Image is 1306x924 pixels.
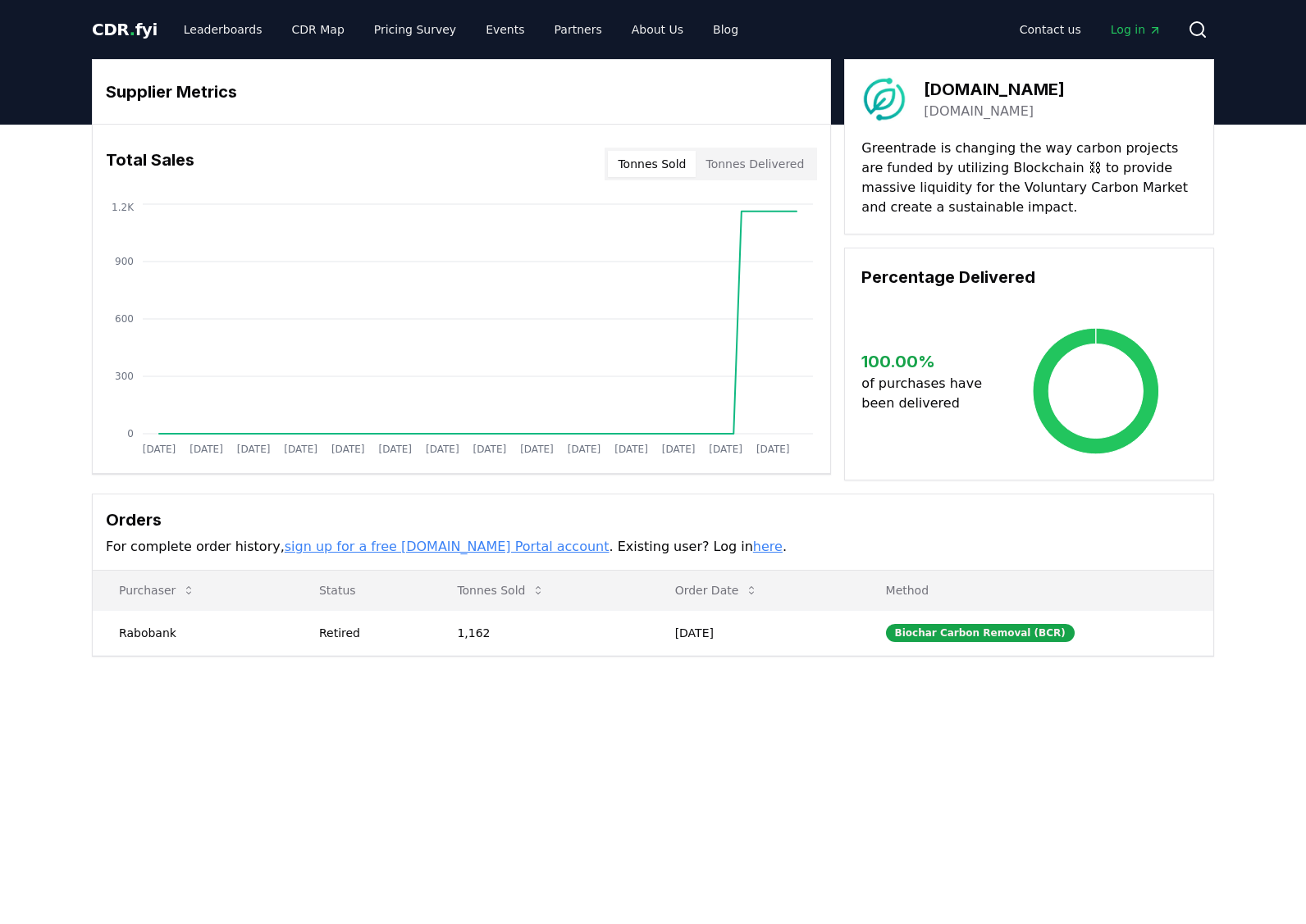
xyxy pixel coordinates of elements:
h3: 100.00 % [861,349,995,374]
tspan: [DATE] [378,444,412,455]
h3: Percentage Delivered [861,265,1197,289]
a: CDR.fyi [92,18,158,41]
tspan: 600 [115,313,134,325]
a: sign up for a free [DOMAIN_NAME] Portal account [285,539,610,554]
tspan: [DATE] [190,444,223,455]
a: [DOMAIN_NAME] [924,102,1034,121]
h3: [DOMAIN_NAME] [924,77,1065,102]
a: Leaderboards [171,15,276,44]
a: Events [473,15,537,44]
tspan: 1.2K [112,202,135,213]
tspan: [DATE] [237,444,271,455]
tspan: [DATE] [662,444,696,455]
nav: Main [1007,15,1175,44]
a: here [753,539,783,554]
p: For complete order history, . Existing user? Log in . [106,537,1200,557]
p: Greentrade is changing the way carbon projects are funded by utilizing Blockchain ⛓ to provide ma... [861,139,1197,217]
tspan: [DATE] [426,444,459,455]
tspan: [DATE] [331,444,365,455]
button: Order Date [662,574,772,607]
td: Rabobank [93,610,293,655]
tspan: 0 [127,428,134,439]
h3: Orders [106,508,1200,532]
button: Tonnes Sold [444,574,558,607]
tspan: [DATE] [614,444,648,455]
button: Tonnes Delivered [696,151,814,177]
p: of purchases have been delivered [861,374,995,413]
tspan: [DATE] [709,444,742,455]
tspan: 900 [115,256,134,267]
a: Contact us [1007,15,1094,44]
a: CDR Map [279,15,358,44]
td: [DATE] [649,610,860,655]
h3: Supplier Metrics [106,80,817,104]
tspan: [DATE] [473,444,507,455]
tspan: 300 [115,371,134,382]
span: Log in [1111,21,1162,38]
a: Log in [1098,15,1175,44]
td: 1,162 [431,610,648,655]
tspan: [DATE] [284,444,317,455]
a: Blog [700,15,751,44]
a: Partners [541,15,615,44]
a: About Us [619,15,696,44]
nav: Main [171,15,751,44]
img: greentrade.tech-logo [861,76,907,122]
p: Status [306,582,418,599]
span: CDR fyi [92,20,158,39]
p: Method [873,582,1200,599]
tspan: [DATE] [756,444,790,455]
tspan: [DATE] [568,444,601,455]
tspan: [DATE] [520,444,554,455]
h3: Total Sales [106,148,194,180]
a: Pricing Survey [361,15,469,44]
button: Tonnes Sold [608,151,696,177]
tspan: [DATE] [143,444,176,455]
div: Retired [319,625,418,641]
span: . [130,20,135,39]
button: Purchaser [106,574,208,607]
div: Biochar Carbon Removal (BCR) [886,624,1075,642]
